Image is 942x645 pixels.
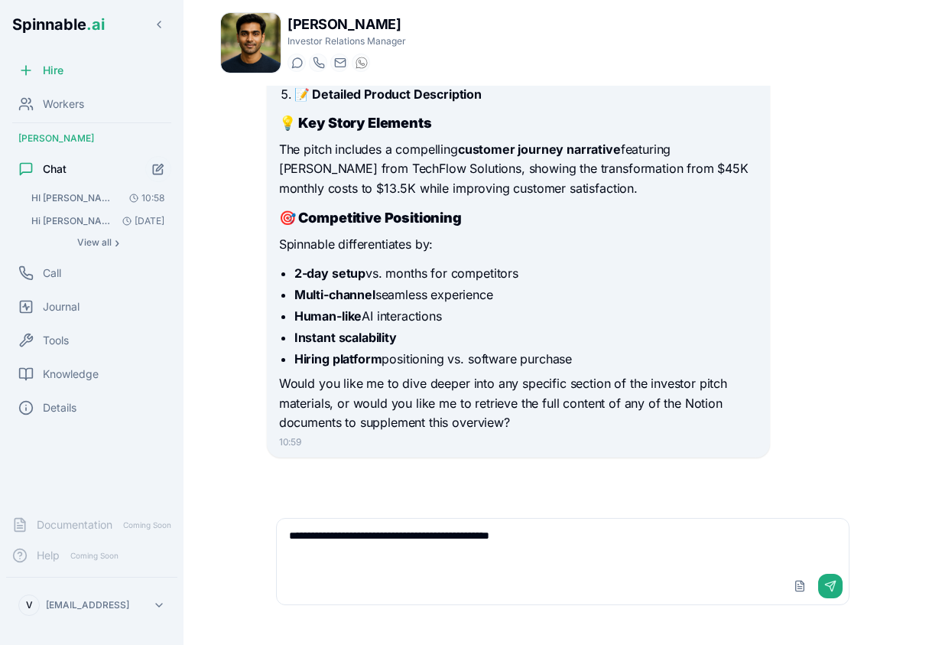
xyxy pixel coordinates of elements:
div: [PERSON_NAME] [6,126,177,151]
button: Show all conversations [24,233,171,252]
p: Investor Relations Manager [287,35,406,47]
div: 10:59 [279,436,758,448]
strong: 🎯 Competitive Positioning [279,210,462,226]
strong: 📝 Detailed Product Description [294,86,482,102]
span: Chat [43,161,67,177]
li: positioning vs. software purchase [294,350,758,368]
strong: Human-like [294,308,362,324]
span: V [26,599,33,611]
strong: Multi-channel [294,287,375,302]
span: View all [77,236,112,249]
strong: Hiring platform [294,351,382,366]
strong: 💡 Key Story Elements [279,115,432,131]
span: Hire [43,63,63,78]
span: Call [43,265,61,281]
p: Spinnable differentiates by: [279,235,758,255]
button: Start a chat with Kai Dvorak [287,54,306,72]
button: Start new chat [145,156,171,182]
strong: customer journey narrative [458,142,621,157]
span: Help [37,548,60,563]
button: V[EMAIL_ADDRESS] [12,590,171,621]
button: Send email to kai.dvorak@getspinnable.ai [330,54,349,72]
span: Documentation [37,517,112,533]
span: Workers [43,96,84,112]
span: [DATE] [116,215,164,227]
span: Coming Soon [119,518,176,533]
span: Hi Kai, the meeting was successful, we now need to provide the following: Quick blurb on the c...... [31,215,116,227]
span: .ai [86,15,105,34]
li: vs. months for competitors [294,264,758,282]
span: Knowledge [43,366,99,382]
button: Open conversation: HI Kai, I am working on an investor pitch. Take a look at the document I uploa... [24,187,171,209]
span: HI Kai, I am working on an investor pitch. Take a look at the document I uploaded with a possible... [31,192,118,204]
span: 10:58 [123,192,164,204]
button: WhatsApp [352,54,370,72]
img: Kai Dvorak [221,13,281,73]
span: Spinnable [12,15,105,34]
span: Coming Soon [66,549,123,563]
span: Tools [43,333,69,348]
li: AI interactions [294,307,758,325]
span: › [115,236,119,249]
strong: Instant scalability [294,330,397,345]
span: Journal [43,299,80,314]
span: Details [43,400,76,415]
p: The pitch includes a compelling featuring [PERSON_NAME] from TechFlow Solutions, showing the tran... [279,140,758,199]
button: Start a call with Kai Dvorak [309,54,327,72]
strong: 2-day setup [294,265,365,281]
p: [EMAIL_ADDRESS] [46,599,129,611]
button: Open conversation: Hi Kai, the meeting was successful, we now need to provide the following: Quic... [24,210,171,232]
img: WhatsApp [356,57,368,69]
p: Would you like me to dive deeper into any specific section of the investor pitch materials, or wo... [279,374,758,433]
h1: [PERSON_NAME] [287,14,406,35]
li: seamless experience [294,285,758,304]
